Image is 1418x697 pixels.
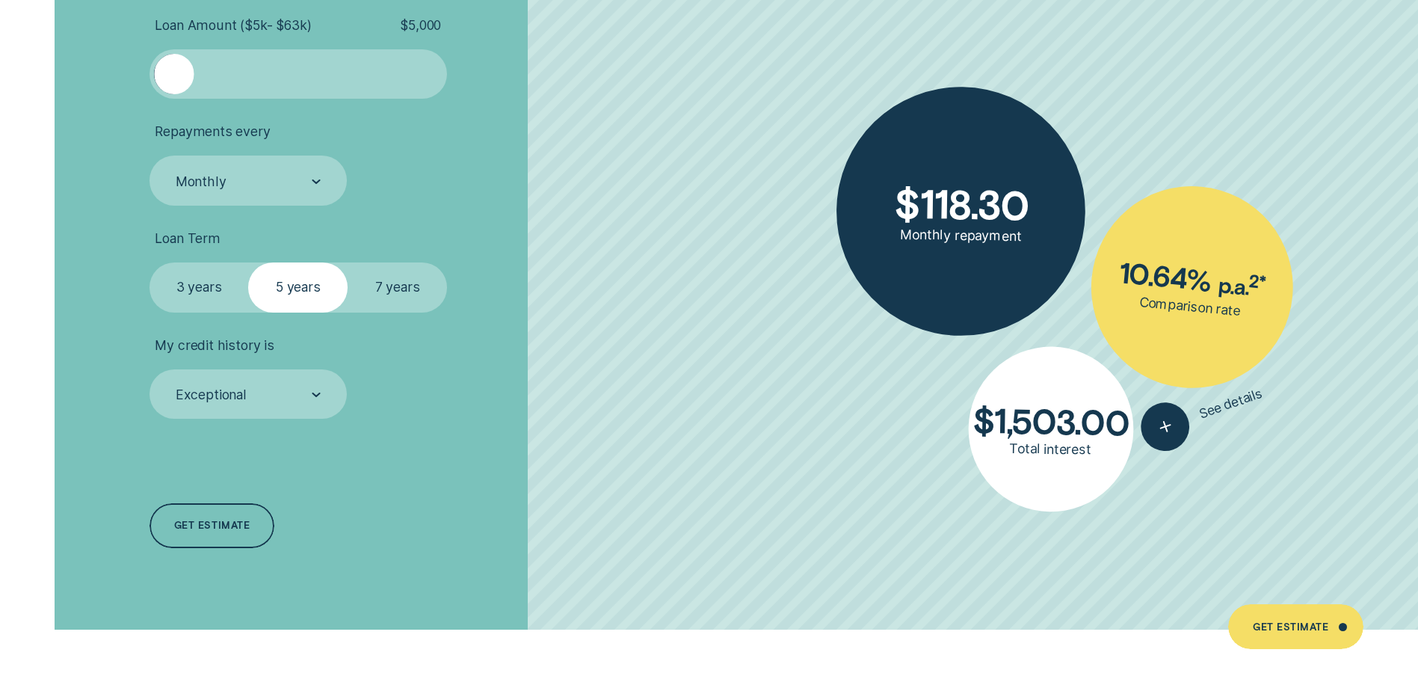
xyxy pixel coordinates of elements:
span: Repayments every [155,123,270,140]
span: Loan Amount ( $5k - $63k ) [155,17,311,34]
label: 7 years [348,262,447,312]
button: See details [1134,370,1270,458]
label: 3 years [149,262,249,312]
a: Get estimate [149,503,275,548]
span: $ 5,000 [400,17,441,34]
span: My credit history is [155,337,274,354]
span: Loan Term [155,230,220,247]
div: Monthly [176,174,226,190]
span: See details [1197,385,1264,423]
label: 5 years [248,262,348,312]
a: Get Estimate [1228,604,1363,649]
div: Exceptional [176,387,247,403]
